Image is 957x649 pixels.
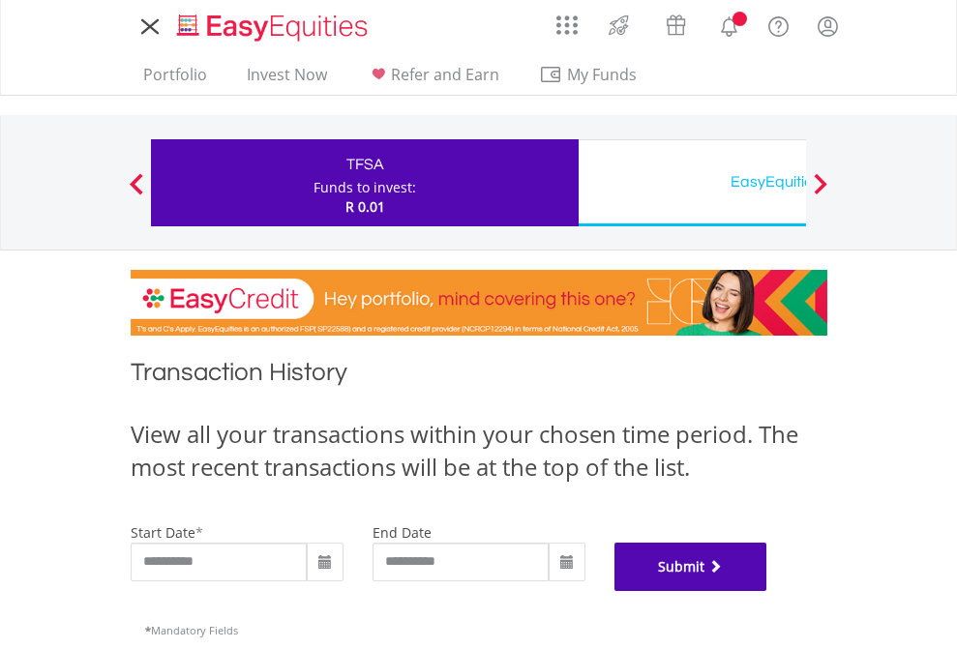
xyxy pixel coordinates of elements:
[345,197,385,216] span: R 0.01
[131,270,827,336] img: EasyCredit Promotion Banner
[704,5,754,44] a: Notifications
[556,15,578,36] img: grid-menu-icon.svg
[754,5,803,44] a: FAQ's and Support
[135,65,215,95] a: Portfolio
[801,183,840,202] button: Next
[544,5,590,36] a: AppsGrid
[359,65,507,95] a: Refer and Earn
[803,5,852,47] a: My Profile
[117,183,156,202] button: Previous
[145,623,238,637] span: Mandatory Fields
[647,5,704,41] a: Vouchers
[614,543,767,591] button: Submit
[539,62,666,87] span: My Funds
[131,418,827,485] div: View all your transactions within your chosen time period. The most recent transactions will be a...
[314,178,416,197] div: Funds to invest:
[391,64,499,85] span: Refer and Earn
[603,10,635,41] img: thrive-v2.svg
[131,355,827,398] h1: Transaction History
[239,65,335,95] a: Invest Now
[660,10,692,41] img: vouchers-v2.svg
[169,5,375,44] a: Home page
[131,523,195,542] label: start date
[173,12,375,44] img: EasyEquities_Logo.png
[373,523,432,542] label: end date
[163,151,567,178] div: TFSA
